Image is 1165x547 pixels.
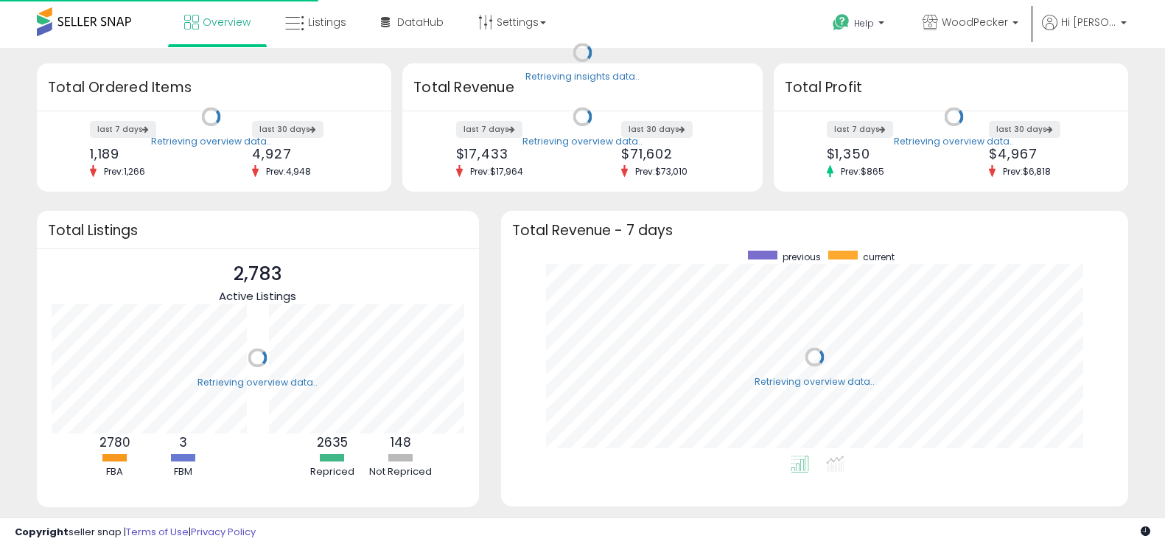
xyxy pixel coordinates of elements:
i: Get Help [832,13,850,32]
a: Terms of Use [126,525,189,539]
strong: Copyright [15,525,69,539]
a: Hi [PERSON_NAME] [1042,15,1127,48]
a: Help [821,2,899,48]
div: Retrieving overview data.. [151,135,271,148]
span: Help [854,17,874,29]
span: WoodPecker [942,15,1008,29]
span: Listings [308,15,346,29]
span: Overview [203,15,251,29]
div: Retrieving overview data.. [755,375,875,389]
span: Hi [PERSON_NAME] [1061,15,1116,29]
div: seller snap | | [15,526,256,540]
a: Privacy Policy [191,525,256,539]
div: Retrieving overview data.. [197,376,318,389]
div: Retrieving overview data.. [894,135,1014,148]
div: Retrieving overview data.. [522,135,643,148]
span: DataHub [397,15,444,29]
